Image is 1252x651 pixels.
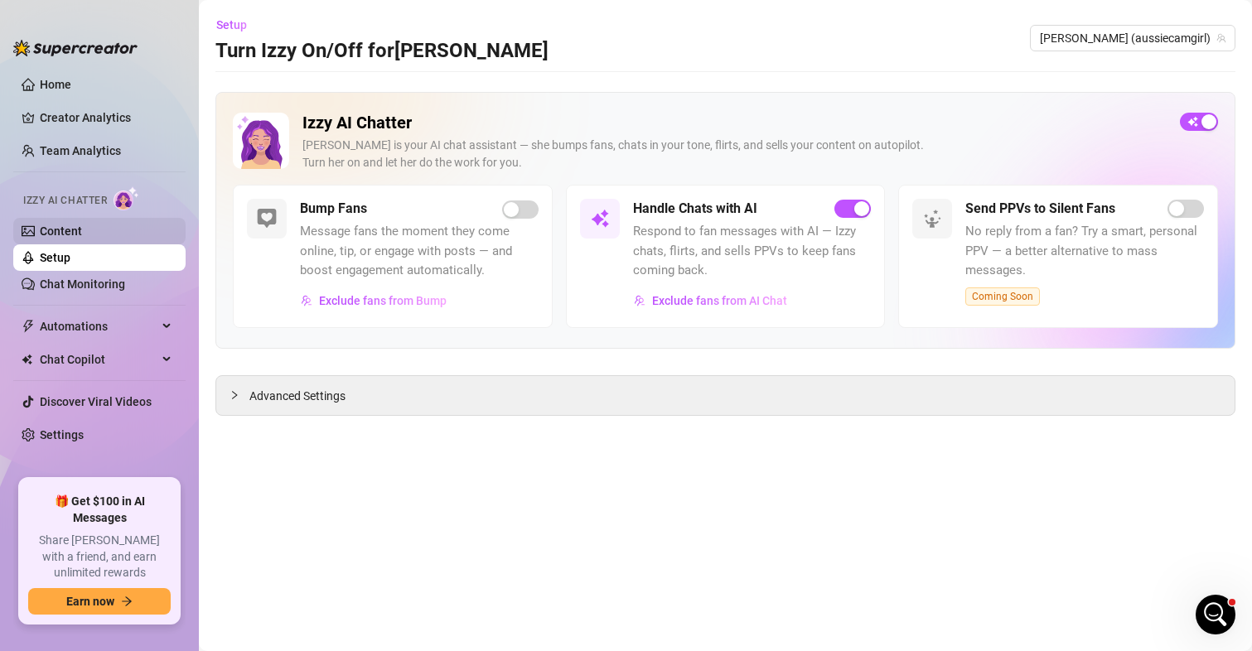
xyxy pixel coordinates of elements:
a: Team Analytics [40,144,121,157]
h5: Bump Fans [300,199,367,219]
h5: Handle Chats with AI [633,199,757,219]
span: Message fans the moment they come online, tip, or engage with posts — and boost engagement automa... [300,222,539,281]
span: Exclude fans from Bump [319,294,447,307]
iframe: Intercom live chat [1196,595,1235,634]
img: svg%3e [634,295,645,306]
a: Discover Viral Videos [40,395,152,408]
span: No reply from a fan? Try a smart, personal PPV — a better alternative to mass messages. [965,222,1204,281]
span: Respond to fan messages with AI — Izzy chats, flirts, and sells PPVs to keep fans coming back. [633,222,872,281]
span: Setup [216,18,247,31]
span: 🎁 Get $100 in AI Messages [28,494,171,526]
a: Settings [40,428,84,441]
img: svg%3e [301,295,312,306]
a: Creator Analytics [40,104,172,131]
img: Chat Copilot [22,354,32,365]
button: Exclude fans from Bump [300,287,447,314]
img: svg%3e [590,209,610,229]
span: Exclude fans from AI Chat [652,294,787,307]
button: Setup [215,12,260,38]
span: thunderbolt [22,320,35,333]
button: Earn nowarrow-right [28,588,171,615]
span: Earn now [66,595,114,608]
img: Izzy AI Chatter [233,113,289,169]
span: Maki (aussiecamgirl) [1040,26,1225,51]
span: team [1216,33,1226,43]
button: Exclude fans from AI Chat [633,287,788,314]
h3: Turn Izzy On/Off for [PERSON_NAME] [215,38,549,65]
h5: Send PPVs to Silent Fans [965,199,1115,219]
span: collapsed [230,390,239,400]
span: Advanced Settings [249,387,346,405]
img: svg%3e [257,209,277,229]
span: Izzy AI Chatter [23,193,107,209]
span: arrow-right [121,596,133,607]
span: Chat Copilot [40,346,157,373]
a: Content [40,224,82,238]
div: [PERSON_NAME] is your AI chat assistant — she bumps fans, chats in your tone, flirts, and sells y... [302,137,1167,171]
a: Setup [40,251,70,264]
span: Coming Soon [965,287,1040,306]
img: AI Chatter [114,186,139,210]
a: Home [40,78,71,91]
span: Automations [40,313,157,340]
a: Chat Monitoring [40,277,125,291]
img: svg%3e [922,209,942,229]
h2: Izzy AI Chatter [302,113,1167,133]
img: logo-BBDzfeDw.svg [13,40,138,56]
div: collapsed [230,386,249,404]
span: Share [PERSON_NAME] with a friend, and earn unlimited rewards [28,533,171,581]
